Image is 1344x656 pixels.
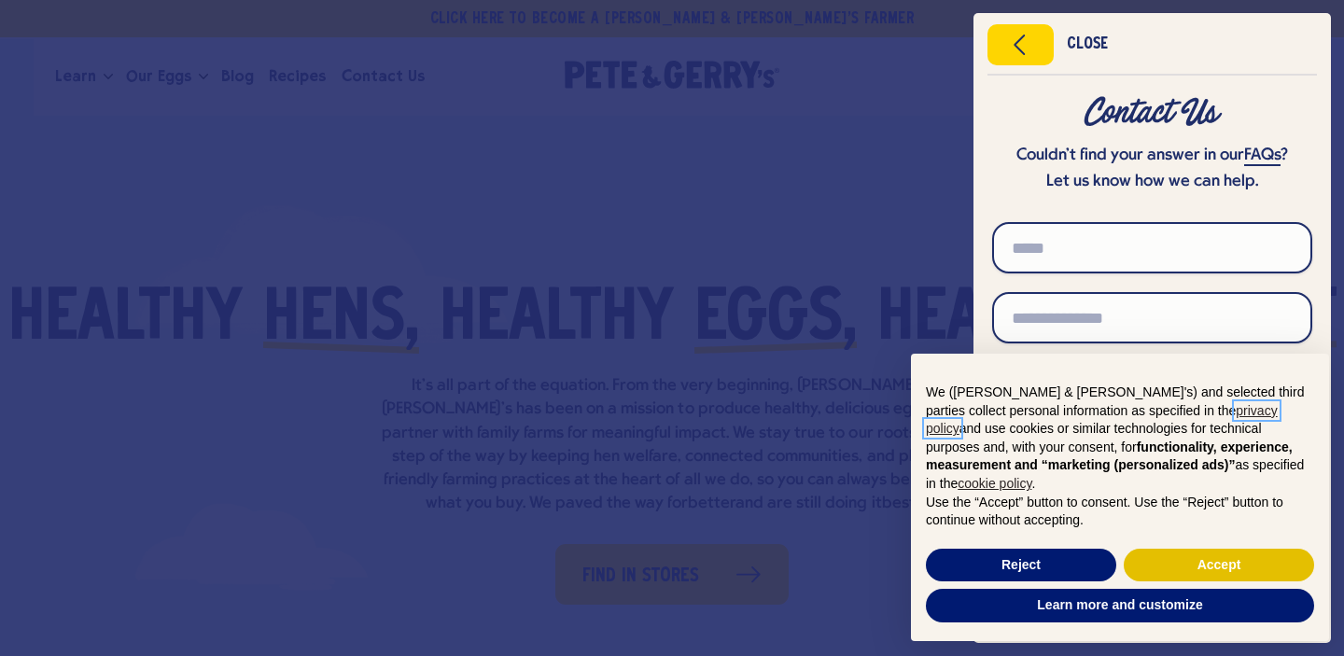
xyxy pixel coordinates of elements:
[926,403,1278,437] a: privacy policy
[926,549,1116,582] button: Reject
[926,494,1314,530] p: Use the “Accept” button to consent. Use the “Reject” button to continue without accepting.
[1124,549,1314,582] button: Accept
[958,476,1031,491] a: cookie policy
[926,589,1314,622] button: Learn more and customize
[992,96,1312,130] div: Contact Us
[987,24,1054,65] button: Close menu
[1244,147,1281,166] a: FAQs
[992,143,1312,169] p: Couldn’t find your answer in our ?
[1067,38,1108,51] div: Close
[926,384,1314,494] p: We ([PERSON_NAME] & [PERSON_NAME]'s) and selected third parties collect personal information as s...
[992,169,1312,195] p: Let us know how we can help.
